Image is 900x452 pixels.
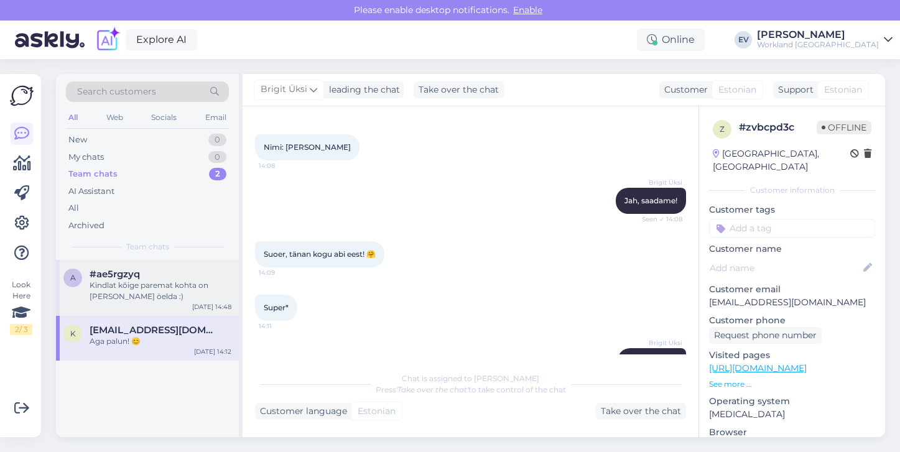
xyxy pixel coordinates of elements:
[709,362,807,374] a: [URL][DOMAIN_NAME]
[259,161,305,170] span: 14:08
[773,83,814,96] div: Support
[358,405,396,418] span: Estonian
[68,202,79,214] div: All
[208,151,226,164] div: 0
[636,214,682,224] span: Seen ✓ 14:08
[77,85,156,98] span: Search customers
[66,109,80,126] div: All
[90,325,219,336] span: kat@levoroacademy.com
[636,178,682,187] span: Brigit Üksi
[10,324,32,335] div: 2 / 3
[68,168,118,180] div: Team chats
[259,268,305,277] span: 14:09
[757,30,879,40] div: [PERSON_NAME]
[68,134,87,146] div: New
[402,374,539,383] span: Chat is assigned to [PERSON_NAME]
[709,395,875,408] p: Operating system
[149,109,179,126] div: Socials
[264,303,289,312] span: Super*
[194,347,231,356] div: [DATE] 14:12
[70,273,76,282] span: a
[396,385,468,394] i: 'Take over the chat'
[90,336,231,347] div: Aga palun! 😊
[255,405,347,418] div: Customer language
[709,426,875,439] p: Browser
[208,134,226,146] div: 0
[192,302,231,311] div: [DATE] 14:48
[68,151,104,164] div: My chats
[720,124,725,134] span: z
[824,83,862,96] span: Estonian
[68,185,114,198] div: AI Assistant
[203,109,229,126] div: Email
[259,321,305,331] span: 14:11
[713,147,850,173] div: [GEOGRAPHIC_DATA], [GEOGRAPHIC_DATA]
[710,261,861,275] input: Add name
[596,403,686,420] div: Take over the chat
[10,84,34,108] img: Askly Logo
[324,83,400,96] div: leading the chat
[739,120,817,135] div: # zvbcpd3c
[126,29,197,50] a: Explore AI
[659,83,708,96] div: Customer
[68,219,104,232] div: Archived
[709,185,875,196] div: Customer information
[414,81,504,98] div: Take over the chat
[90,280,231,302] div: Kindlat kõige paremat kohta on [PERSON_NAME] öelda :)
[709,242,875,256] p: Customer name
[126,241,169,252] span: Team chats
[709,203,875,216] p: Customer tags
[376,385,566,394] span: Press to take control of the chat
[735,31,752,48] div: EV
[757,30,893,50] a: [PERSON_NAME]Workland [GEOGRAPHIC_DATA]
[261,83,307,96] span: Brigit Üksi
[709,283,875,296] p: Customer email
[709,314,875,327] p: Customer phone
[817,121,871,134] span: Offline
[624,196,677,205] span: Jah, saadame!
[757,40,879,50] div: Workland [GEOGRAPHIC_DATA]
[718,83,756,96] span: Estonian
[709,219,875,238] input: Add a tag
[637,29,705,51] div: Online
[709,408,875,421] p: [MEDICAL_DATA]
[709,327,822,344] div: Request phone number
[104,109,126,126] div: Web
[70,329,76,338] span: k
[209,168,226,180] div: 2
[636,338,682,348] span: Brigit Üksi
[709,296,875,309] p: [EMAIL_ADDRESS][DOMAIN_NAME]
[509,4,546,16] span: Enable
[709,349,875,362] p: Visited pages
[95,27,121,53] img: explore-ai
[264,142,351,152] span: Nimi: [PERSON_NAME]
[264,249,376,259] span: Suoer, tänan kogu abi eest! 🤗
[90,269,140,280] span: #ae5rgzyq
[709,379,875,390] p: See more ...
[10,279,32,335] div: Look Here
